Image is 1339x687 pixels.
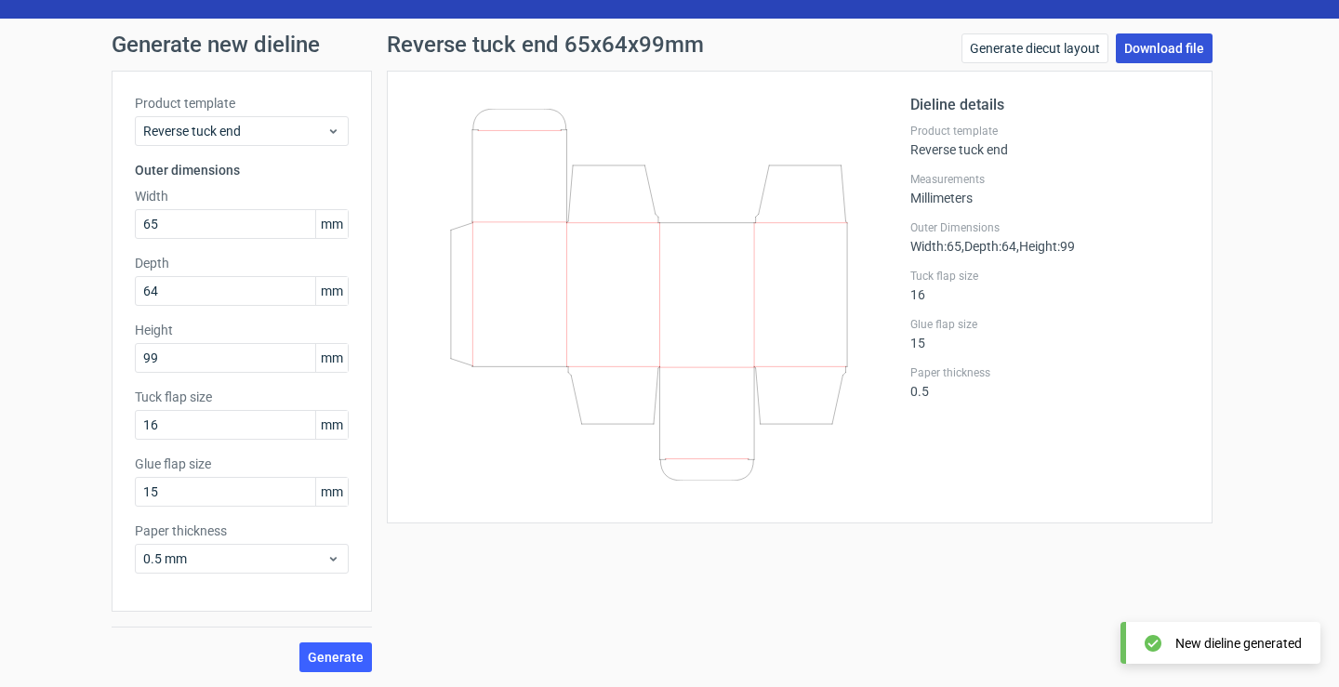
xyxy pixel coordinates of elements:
[315,344,348,372] span: mm
[143,122,326,140] span: Reverse tuck end
[135,455,349,473] label: Glue flap size
[315,210,348,238] span: mm
[112,33,1227,56] h1: Generate new dieline
[910,317,1189,350] div: 15
[910,220,1189,235] label: Outer Dimensions
[135,321,349,339] label: Height
[315,411,348,439] span: mm
[135,522,349,540] label: Paper thickness
[910,317,1189,332] label: Glue flap size
[910,365,1189,380] label: Paper thickness
[961,239,1016,254] span: , Depth : 64
[387,33,704,56] h1: Reverse tuck end 65x64x99mm
[910,269,1189,284] label: Tuck flap size
[308,651,364,664] span: Generate
[135,388,349,406] label: Tuck flap size
[315,478,348,506] span: mm
[910,124,1189,157] div: Reverse tuck end
[1175,634,1302,653] div: New dieline generated
[910,172,1189,187] label: Measurements
[135,254,349,272] label: Depth
[1116,33,1213,63] a: Download file
[910,365,1189,399] div: 0.5
[910,172,1189,205] div: Millimeters
[299,642,372,672] button: Generate
[135,187,349,205] label: Width
[910,269,1189,302] div: 16
[910,94,1189,116] h2: Dieline details
[910,124,1189,139] label: Product template
[135,94,349,112] label: Product template
[910,239,961,254] span: Width : 65
[961,33,1108,63] a: Generate diecut layout
[143,549,326,568] span: 0.5 mm
[315,277,348,305] span: mm
[135,161,349,179] h3: Outer dimensions
[1016,239,1075,254] span: , Height : 99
